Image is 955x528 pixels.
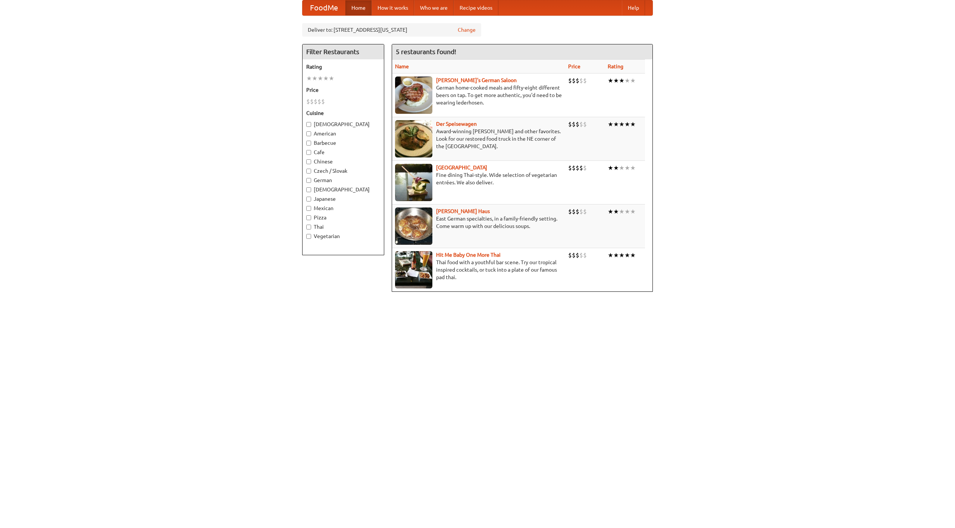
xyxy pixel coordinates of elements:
label: German [306,176,380,184]
li: $ [568,120,572,128]
li: $ [583,251,587,259]
li: $ [306,97,310,106]
label: Japanese [306,195,380,203]
li: $ [576,120,579,128]
li: ★ [619,207,624,216]
label: American [306,130,380,137]
li: $ [314,97,317,106]
a: Hit Me Baby One More Thai [436,252,501,258]
li: ★ [312,74,317,82]
input: Pizza [306,215,311,220]
label: [DEMOGRAPHIC_DATA] [306,186,380,193]
label: Vegetarian [306,232,380,240]
label: Czech / Slovak [306,167,380,175]
a: [GEOGRAPHIC_DATA] [436,165,487,171]
label: [DEMOGRAPHIC_DATA] [306,121,380,128]
li: $ [576,207,579,216]
li: $ [572,120,576,128]
b: [PERSON_NAME] Haus [436,208,490,214]
li: ★ [630,251,636,259]
li: ★ [323,74,329,82]
input: Mexican [306,206,311,211]
li: $ [579,120,583,128]
a: Rating [608,63,623,69]
h5: Cuisine [306,109,380,117]
li: $ [321,97,325,106]
li: ★ [619,120,624,128]
label: Cafe [306,149,380,156]
img: esthers.jpg [395,76,432,114]
a: Price [568,63,580,69]
li: $ [572,76,576,85]
a: Der Speisewagen [436,121,477,127]
li: $ [576,251,579,259]
li: $ [579,251,583,259]
li: $ [576,164,579,172]
li: ★ [630,120,636,128]
li: ★ [630,76,636,85]
li: $ [579,76,583,85]
img: speisewagen.jpg [395,120,432,157]
li: ★ [608,76,613,85]
li: $ [568,251,572,259]
img: kohlhaus.jpg [395,207,432,245]
li: $ [583,207,587,216]
li: $ [572,251,576,259]
h5: Price [306,86,380,94]
input: Czech / Slovak [306,169,311,174]
img: babythai.jpg [395,251,432,288]
a: Home [345,0,372,15]
input: Chinese [306,159,311,164]
li: ★ [619,76,624,85]
li: ★ [608,164,613,172]
li: $ [583,120,587,128]
a: Recipe videos [454,0,498,15]
input: American [306,131,311,136]
input: [DEMOGRAPHIC_DATA] [306,187,311,192]
li: $ [583,76,587,85]
input: [DEMOGRAPHIC_DATA] [306,122,311,127]
label: Thai [306,223,380,231]
li: ★ [317,74,323,82]
label: Mexican [306,204,380,212]
label: Pizza [306,214,380,221]
li: $ [583,164,587,172]
li: ★ [608,251,613,259]
a: FoodMe [303,0,345,15]
li: ★ [624,76,630,85]
li: $ [317,97,321,106]
a: [PERSON_NAME]'s German Saloon [436,77,517,83]
input: Barbecue [306,141,311,146]
img: satay.jpg [395,164,432,201]
ng-pluralize: 5 restaurants found! [396,48,456,55]
label: Barbecue [306,139,380,147]
li: $ [572,207,576,216]
label: Chinese [306,158,380,165]
li: ★ [613,120,619,128]
li: $ [568,207,572,216]
li: ★ [613,76,619,85]
li: $ [568,164,572,172]
li: $ [572,164,576,172]
li: ★ [630,164,636,172]
h4: Filter Restaurants [303,44,384,59]
li: ★ [608,120,613,128]
li: $ [568,76,572,85]
div: Deliver to: [STREET_ADDRESS][US_STATE] [302,23,481,37]
li: ★ [619,164,624,172]
li: ★ [306,74,312,82]
li: $ [579,164,583,172]
li: $ [579,207,583,216]
li: ★ [608,207,613,216]
input: Cafe [306,150,311,155]
li: ★ [624,251,630,259]
li: $ [310,97,314,106]
li: ★ [624,120,630,128]
input: Thai [306,225,311,229]
li: ★ [613,251,619,259]
a: How it works [372,0,414,15]
a: Help [622,0,645,15]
